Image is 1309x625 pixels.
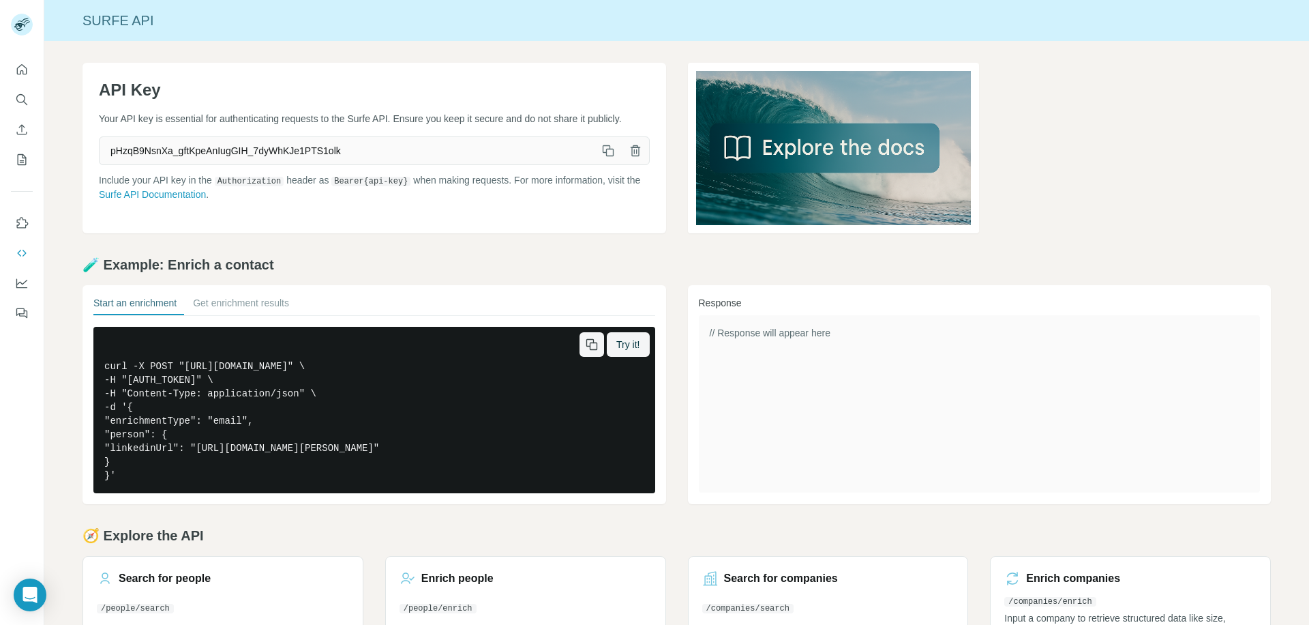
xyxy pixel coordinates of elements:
a: Surfe API Documentation [99,189,206,200]
p: Your API key is essential for authenticating requests to the Surfe API. Ensure you keep it secure... [99,112,650,126]
h2: 🧪 Example: Enrich a contact [82,255,1271,274]
button: My lists [11,147,33,172]
p: Include your API key in the header as when making requests. For more information, visit the . [99,173,650,201]
button: Use Surfe API [11,241,33,265]
h1: API Key [99,79,650,101]
button: Start an enrichment [93,296,177,315]
code: /companies/search [702,604,794,613]
span: // Response will appear here [710,328,830,338]
h3: Response [699,296,1261,310]
button: Use Surfe on LinkedIn [11,211,33,235]
h3: Search for people [119,570,211,587]
span: Try it! [616,338,640,351]
button: Try it! [607,332,649,357]
button: Quick start [11,57,33,82]
pre: curl -X POST "[URL][DOMAIN_NAME]" \ -H "[AUTH_TOKEN]" \ -H "Content-Type: application/json" \ -d ... [93,327,655,493]
button: Enrich CSV [11,117,33,142]
button: Get enrichment results [193,296,289,315]
button: Feedback [11,301,33,325]
h3: Enrich people [421,570,494,587]
code: /people/search [97,604,174,613]
code: /people/enrich [400,604,477,613]
h3: Search for companies [724,570,838,587]
h3: Enrich companies [1026,570,1120,587]
code: Bearer {api-key} [331,177,410,186]
code: Authorization [215,177,284,186]
div: Open Intercom Messenger [14,579,46,611]
code: /companies/enrich [1004,597,1096,607]
button: Search [11,87,33,112]
div: Surfe API [44,11,1309,30]
button: Dashboard [11,271,33,295]
h2: 🧭 Explore the API [82,526,1271,545]
span: pHzqB9NsnXa_gftKpeAnIugGIH_7dyWhKJe1PTS1olk [100,139,595,163]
